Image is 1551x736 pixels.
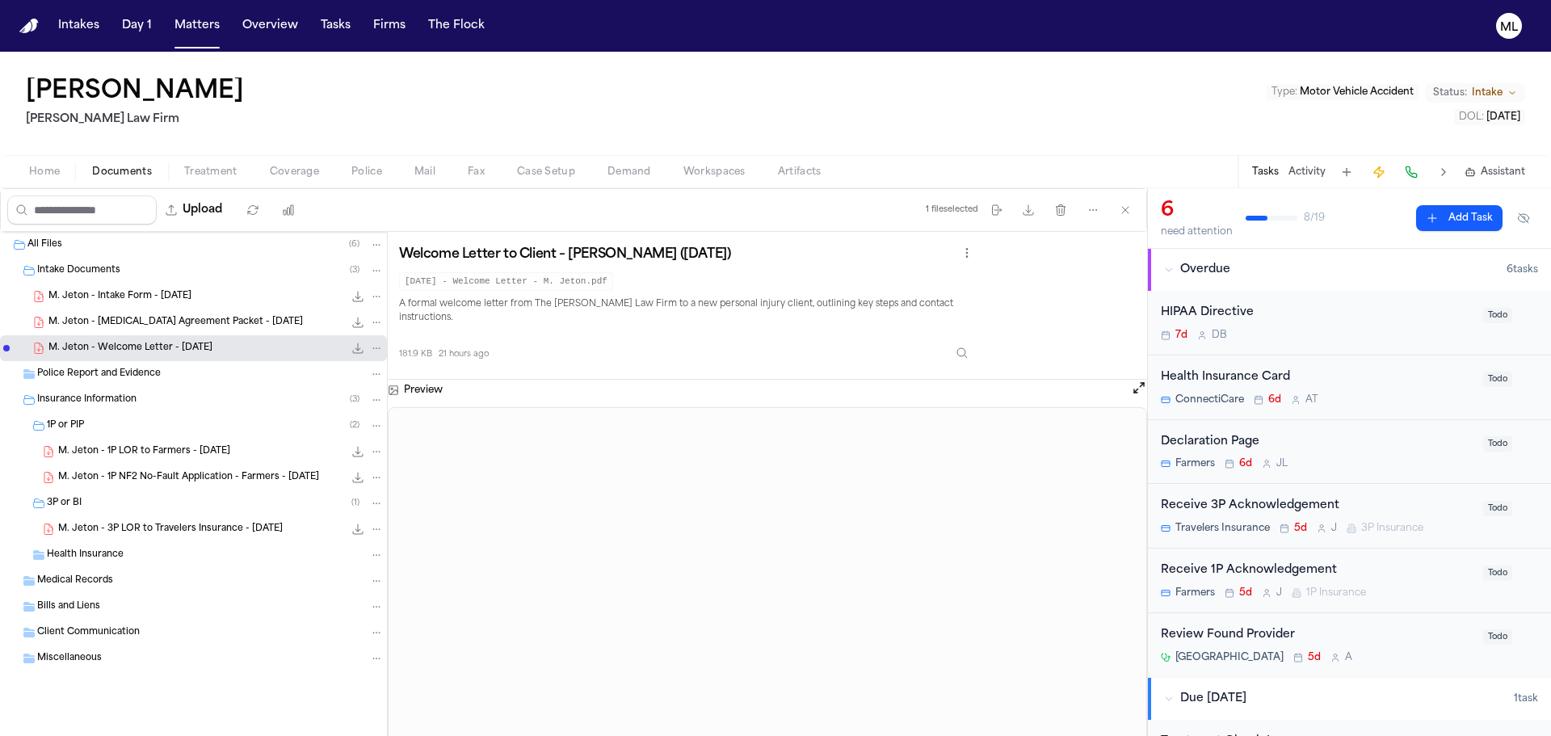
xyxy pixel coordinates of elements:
[48,342,212,355] span: M. Jeton - Welcome Letter - [DATE]
[37,600,100,614] span: Bills and Liens
[350,444,366,460] button: Download M. Jeton - 1P LOR to Farmers - 8.15.25
[1131,380,1147,401] button: Open preview
[1335,161,1358,183] button: Add Task
[399,272,613,291] code: [DATE] - Welcome Letter - M. Jeton.pdf
[52,11,106,40] button: Intakes
[1483,629,1512,645] span: Todo
[1180,262,1230,278] span: Overdue
[350,314,366,330] button: Download M. Jeton - Retainer Agreement Packet - 8.14.25
[1276,457,1288,470] span: J L
[399,246,730,263] h3: Welcome Letter to Client – [PERSON_NAME] ([DATE])
[1252,166,1279,179] button: Tasks
[1175,393,1244,406] span: ConnectiCare
[1454,109,1525,125] button: Edit DOL: 2025-08-06
[1180,691,1246,707] span: Due [DATE]
[414,166,435,179] span: Mail
[350,521,366,537] button: Download M. Jeton - 3P LOR to Travelers Insurance - 8.20.25
[1483,436,1512,452] span: Todo
[47,549,124,562] span: Health Insurance
[350,266,359,275] span: ( 3 )
[1345,651,1352,664] span: A
[1161,198,1233,224] div: 6
[948,339,977,368] button: Inspect
[1148,355,1551,420] div: Open task: Health Insurance Card
[350,288,366,305] button: Download M. Jeton - Intake Form - 8.14.25
[683,166,746,179] span: Workspaces
[1486,112,1520,122] span: [DATE]
[1148,291,1551,355] div: Open task: HIPAA Directive
[236,11,305,40] button: Overview
[1459,112,1484,122] span: DOL :
[1161,433,1473,452] div: Declaration Page
[778,166,822,179] span: Artifacts
[1368,161,1390,183] button: Create Immediate Task
[349,240,359,249] span: ( 6 )
[1361,522,1423,535] span: 3P Insurance
[314,11,357,40] button: Tasks
[1148,613,1551,677] div: Open task: Review Found Provider
[7,196,157,225] input: Search files
[47,419,84,433] span: 1P or PIP
[1161,561,1473,580] div: Receive 1P Acknowledgement
[1331,522,1337,535] span: J
[58,523,283,536] span: M. Jeton - 3P LOR to Travelers Insurance - [DATE]
[517,166,575,179] span: Case Setup
[26,78,244,107] h1: [PERSON_NAME]
[367,11,412,40] a: Firms
[1161,626,1473,645] div: Review Found Provider
[926,204,978,215] div: 1 file selected
[1416,205,1503,231] button: Add Task
[1425,83,1525,103] button: Change status from Intake
[1276,587,1282,599] span: J
[1175,457,1215,470] span: Farmers
[422,11,491,40] button: The Flock
[1433,86,1467,99] span: Status:
[58,471,319,485] span: M. Jeton - 1P NF2 No-Fault Application - Farmers - [DATE]
[351,166,382,179] span: Police
[1305,393,1318,406] span: A T
[19,19,39,34] img: Finch Logo
[270,166,319,179] span: Coverage
[48,290,191,304] span: M. Jeton - Intake Form - [DATE]
[1148,484,1551,549] div: Open task: Receive 3P Acknowledgement
[1465,166,1525,179] button: Assistant
[350,340,366,356] button: Download M. Jeton - Welcome Letter - 8.15.25
[607,166,651,179] span: Demand
[29,166,60,179] span: Home
[1288,166,1326,179] button: Activity
[1400,161,1423,183] button: Make a Call
[351,498,359,507] span: ( 1 )
[1239,587,1252,599] span: 5d
[350,395,359,404] span: ( 3 )
[1175,587,1215,599] span: Farmers
[1483,372,1512,387] span: Todo
[1483,308,1512,323] span: Todo
[1239,457,1252,470] span: 6d
[1483,501,1512,516] span: Todo
[168,11,226,40] a: Matters
[1509,205,1538,231] button: Hide completed tasks (⌘⇧H)
[27,238,62,252] span: All Files
[37,626,140,640] span: Client Communication
[1481,166,1525,179] span: Assistant
[37,368,161,381] span: Police Report and Evidence
[37,652,102,666] span: Miscellaneous
[1300,87,1414,97] span: Motor Vehicle Accident
[1131,380,1147,396] button: Open preview
[19,19,39,34] a: Home
[399,348,432,360] span: 181.9 KB
[116,11,158,40] button: Day 1
[468,166,485,179] span: Fax
[1308,651,1321,664] span: 5d
[1483,566,1512,581] span: Todo
[48,316,303,330] span: M. Jeton - [MEDICAL_DATA] Agreement Packet - [DATE]
[1175,329,1187,342] span: 7d
[1161,497,1473,515] div: Receive 3P Acknowledgement
[1161,368,1473,387] div: Health Insurance Card
[92,166,152,179] span: Documents
[1161,304,1473,322] div: HIPAA Directive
